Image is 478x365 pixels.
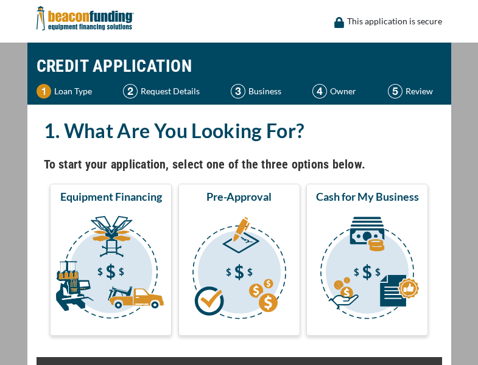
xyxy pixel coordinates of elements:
p: Business [248,84,281,99]
p: Owner [330,84,356,99]
p: Review [406,84,433,99]
img: Equipment Financing [52,209,169,330]
img: Step 3 [231,84,245,99]
img: Step 1 [37,84,51,99]
p: This application is secure [347,14,442,29]
span: Cash for My Business [316,189,419,204]
button: Equipment Financing [50,184,172,336]
img: Step 5 [388,84,402,99]
p: Request Details [141,84,200,99]
img: Step 2 [123,84,138,99]
button: Pre-Approval [178,184,300,336]
img: lock icon to convery security [334,17,344,28]
h4: To start your application, select one of the three options below. [44,154,435,175]
h1: CREDIT APPLICATION [37,49,442,84]
img: Pre-Approval [181,209,298,330]
h2: 1. What Are You Looking For? [44,117,435,145]
span: Equipment Financing [60,189,162,204]
p: Loan Type [54,84,92,99]
img: Step 4 [312,84,327,99]
button: Cash for My Business [306,184,428,336]
span: Pre-Approval [206,189,272,204]
img: Cash for My Business [309,209,426,330]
